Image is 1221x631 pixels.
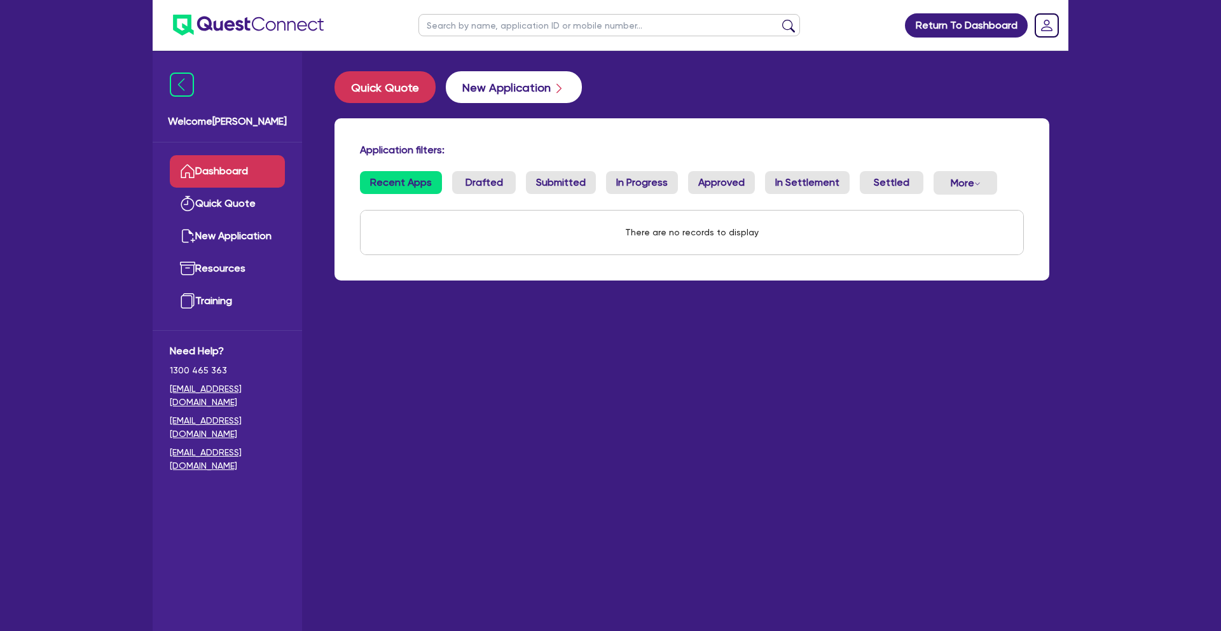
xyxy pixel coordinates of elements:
img: icon-menu-close [170,73,194,97]
a: Approved [688,171,755,194]
div: There are no records to display [610,211,774,254]
a: Return To Dashboard [905,13,1028,38]
a: Resources [170,253,285,285]
span: Welcome [PERSON_NAME] [168,114,287,129]
img: quest-connect-logo-blue [173,15,324,36]
span: 1300 465 363 [170,364,285,377]
a: New Application [170,220,285,253]
button: Dropdown toggle [934,171,997,195]
a: Dashboard [170,155,285,188]
img: training [180,293,195,309]
a: In Progress [606,171,678,194]
input: Search by name, application ID or mobile number... [418,14,800,36]
a: [EMAIL_ADDRESS][DOMAIN_NAME] [170,382,285,409]
a: Quick Quote [335,71,446,103]
button: Quick Quote [335,71,436,103]
a: [EMAIL_ADDRESS][DOMAIN_NAME] [170,414,285,441]
span: Need Help? [170,343,285,359]
a: Quick Quote [170,188,285,220]
a: In Settlement [765,171,850,194]
img: new-application [180,228,195,244]
a: Recent Apps [360,171,442,194]
button: New Application [446,71,582,103]
a: Training [170,285,285,317]
a: [EMAIL_ADDRESS][DOMAIN_NAME] [170,446,285,473]
a: Settled [860,171,923,194]
a: Dropdown toggle [1030,9,1063,42]
a: Submitted [526,171,596,194]
img: resources [180,261,195,276]
img: quick-quote [180,196,195,211]
h4: Application filters: [360,144,1024,156]
a: Drafted [452,171,516,194]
